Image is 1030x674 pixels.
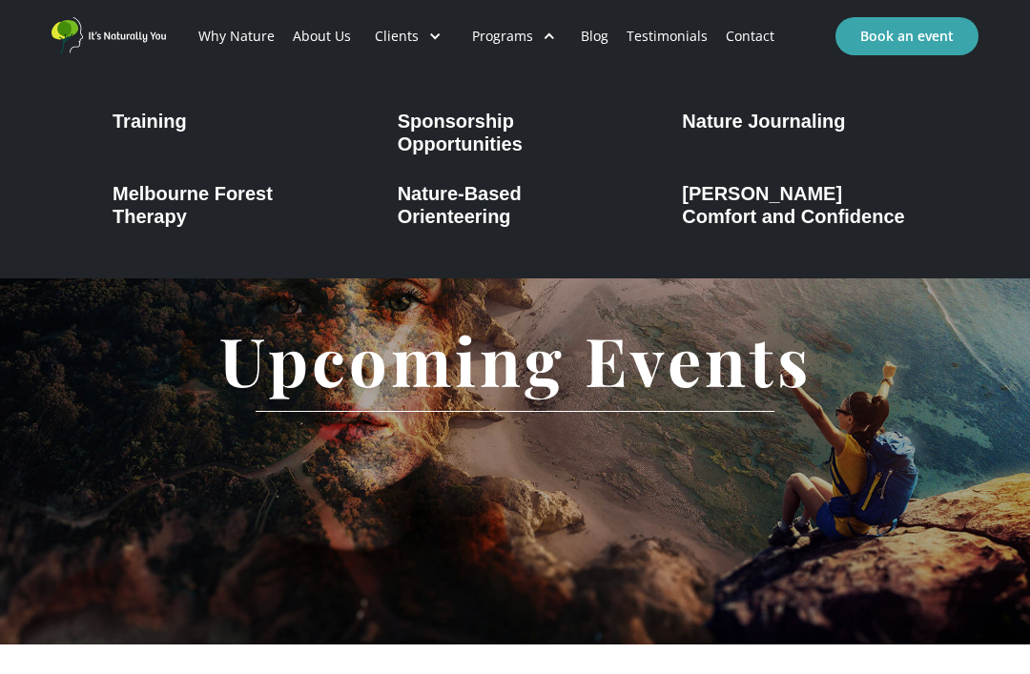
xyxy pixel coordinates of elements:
div: Nature Journaling [682,110,845,133]
h1: Upcoming Events [191,323,840,397]
a: Nature Journaling [672,102,927,133]
a: Contact [717,4,784,69]
div: [PERSON_NAME] Comfort and Confidence [682,182,917,228]
div: Training [113,110,187,133]
div: Programs [472,27,533,46]
a: Book an event [835,17,978,55]
a: Melbourne Forest Therapy [103,174,358,228]
a: [PERSON_NAME] Comfort and Confidence [672,174,927,228]
div: Clients [375,27,419,46]
a: home [51,17,166,54]
a: Sponsorship Opportunities [388,102,643,155]
div: Nature-Based Orienteering [398,182,633,228]
div: Clients [360,4,457,69]
div: Sponsorship Opportunities [398,110,633,155]
a: Testimonials [618,4,717,69]
a: Training [103,102,358,133]
a: Why Nature [189,4,283,69]
a: Blog [571,4,617,69]
div: Melbourne Forest Therapy [113,182,348,228]
div: Programs [457,4,571,69]
a: About Us [283,4,360,69]
a: Nature-Based Orienteering [388,174,643,228]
